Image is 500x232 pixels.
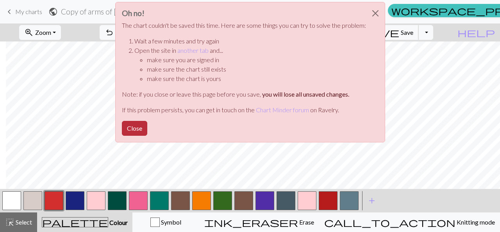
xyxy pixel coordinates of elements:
h3: Oh no! [122,9,366,18]
span: ink_eraser [204,217,298,228]
span: call_to_action [324,217,455,228]
button: Erase [199,212,319,232]
span: Colour [108,219,128,226]
button: Symbol [132,212,199,232]
span: Select [14,218,32,226]
button: Close [122,121,147,136]
p: The chart couldn't be saved this time. Here are some things you can try to solve the problem: [122,21,366,30]
p: Note: if you close or leave this page before you save, [122,90,366,99]
span: add [367,195,377,206]
button: Colour [37,212,132,232]
strong: you will lose all unsaved changes. [262,90,349,98]
button: Knitting mode [319,212,500,232]
span: Erase [298,218,314,226]
li: make sure you are signed in [147,55,366,65]
span: Knitting mode [455,218,495,226]
p: If this problem persists, you can get in touch on the on Ravelry. [122,105,366,115]
span: highlight_alt [5,217,14,228]
span: Symbol [160,218,181,226]
span: palette [42,217,108,228]
a: another tab [177,47,209,54]
li: make sure the chart still exists [147,65,366,74]
li: Wait a few minutes and try again [134,36,366,46]
button: Close [366,2,385,24]
a: Chart Minder forum [256,106,309,113]
li: make sure the chart is yours [147,74,366,83]
li: Open the site in and... [134,46,366,83]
